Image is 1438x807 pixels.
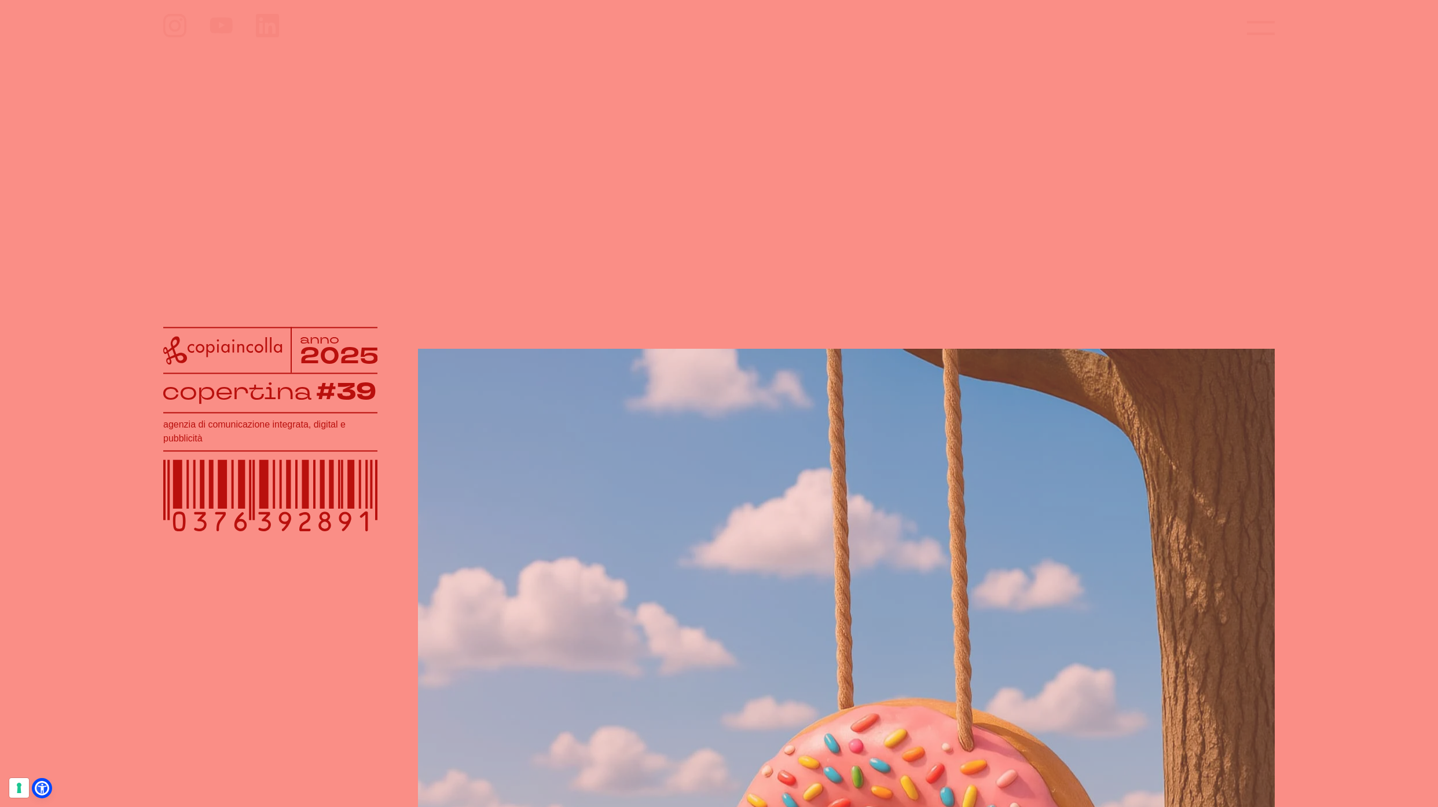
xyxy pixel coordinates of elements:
a: Open Accessibility Menu [35,781,49,795]
button: Le tue preferenze relative al consenso per le tecnologie di tracciamento [9,778,29,798]
tspan: 2025 [300,341,379,371]
tspan: anno [300,331,339,347]
tspan: copertina [162,377,311,406]
tspan: #39 [316,376,376,408]
h1: agenzia di comunicazione integrata, digital e pubblicità [163,418,377,446]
